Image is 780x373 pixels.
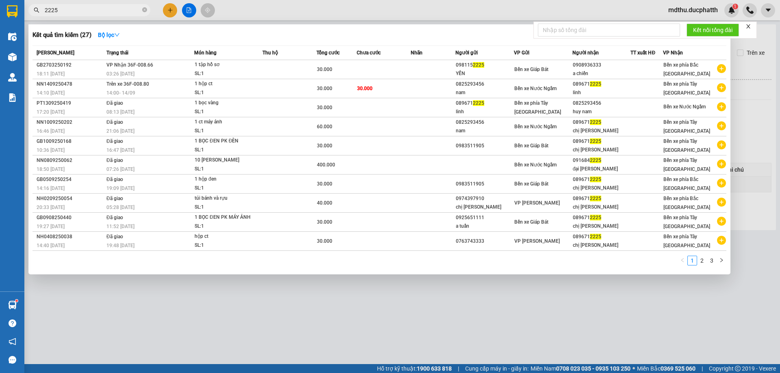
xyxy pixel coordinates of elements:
div: NN0809250062 [37,156,104,165]
div: đại [PERSON_NAME] [573,165,630,173]
div: huy nam [573,108,630,116]
span: 05:28 [DATE] [106,205,134,210]
div: linh [456,108,513,116]
div: 0983511905 [456,142,513,150]
span: close-circle [142,7,147,12]
span: 19:27 [DATE] [37,224,65,229]
span: [PERSON_NAME] [37,50,74,56]
span: plus-circle [717,83,726,92]
span: notification [9,338,16,345]
span: 2225 [590,215,601,220]
div: chị [PERSON_NAME] [573,241,630,250]
span: Bến xe phía Bắc [GEOGRAPHIC_DATA] [663,196,710,210]
span: Nhãn [411,50,422,56]
span: Bến xe Giáp Bát [514,181,548,187]
div: 0763743333 [456,237,513,246]
span: search [34,7,39,13]
span: left [680,258,685,263]
span: 16:47 [DATE] [106,147,134,153]
li: 2 [697,256,707,265]
div: SL: 1 [195,184,256,193]
div: SL: 1 [195,146,256,155]
span: Bến xe Giáp Bát [514,143,548,149]
span: Người nhận [572,50,599,56]
div: 0825293456 [573,99,630,108]
span: 03:26 [DATE] [106,71,134,77]
span: 40.000 [317,200,332,206]
button: Kết nối tổng đài [687,24,739,37]
span: TT xuất HĐ [630,50,655,56]
span: VP Nhận [663,50,683,56]
span: message [9,356,16,364]
span: Bến xe phía Tây [GEOGRAPHIC_DATA] [663,138,710,153]
div: SL: 1 [195,222,256,231]
span: Món hàng [194,50,217,56]
img: warehouse-icon [8,301,17,309]
div: túi bánh và rựu [195,194,256,203]
span: 30.000 [357,86,373,91]
div: chị [PERSON_NAME] [573,184,630,192]
div: 1 bọc vàng [195,99,256,108]
button: right [717,256,726,265]
span: 11:52 [DATE] [106,224,134,229]
span: 30.000 [317,86,332,91]
span: plus-circle [717,217,726,226]
span: 20:33 [DATE] [37,205,65,210]
img: warehouse-icon [8,73,17,82]
span: Đã giao [106,215,123,220]
span: 08:13 [DATE] [106,109,134,115]
a: 1 [688,256,697,265]
span: VP Gửi [514,50,529,56]
div: 1 hộp ct [195,80,256,88]
span: 30.000 [317,219,332,225]
li: Previous Page [678,256,687,265]
div: 089671 [456,99,513,108]
div: GB0509250254 [37,175,104,184]
span: 14:00 - 14/09 [106,90,135,96]
div: 1 tập hồ sơ [195,60,256,69]
span: 07:26 [DATE] [106,166,134,172]
span: Bến xe phía Tây [GEOGRAPHIC_DATA] [663,234,710,248]
div: 0974397910 [456,194,513,203]
span: Bến xe phía Tây [GEOGRAPHIC_DATA] [663,81,710,96]
span: question-circle [9,319,16,327]
div: 089671 [573,118,630,127]
span: 19:09 [DATE] [106,185,134,191]
div: PT1309250419 [37,99,104,108]
strong: Bộ lọc [98,32,120,38]
div: nam [456,88,513,97]
span: Bến xe phía Tây [GEOGRAPHIC_DATA] [663,157,710,172]
span: 2225 [590,177,601,182]
div: SL: 1 [195,127,256,136]
span: 400.000 [317,162,335,168]
div: 098115 [456,61,513,69]
span: Đã giao [106,177,123,182]
div: SL: 1 [195,165,256,174]
span: 2225 [590,196,601,201]
li: 1 [687,256,697,265]
span: Đã giao [106,196,123,201]
div: 089671 [573,137,630,146]
div: 089671 [573,233,630,241]
img: warehouse-icon [8,32,17,41]
span: VP Nhận 36F-008.66 [106,62,153,68]
span: plus-circle [717,160,726,168]
img: logo-vxr [7,5,17,17]
span: Đã giao [106,234,123,239]
div: SL: 1 [195,241,256,250]
div: 0983511905 [456,180,513,188]
span: Bến xe phía Tây [GEOGRAPHIC_DATA] [514,100,561,115]
span: down [114,32,120,38]
div: 1 ct máy ảnh [195,118,256,127]
div: NN1009250202 [37,118,104,127]
div: 0925651111 [456,213,513,222]
span: VP [PERSON_NAME] [514,238,560,244]
span: Đã giao [106,100,123,106]
a: 2 [698,256,706,265]
span: 2225 [590,81,601,87]
span: plus-circle [717,179,726,188]
span: Bến xe phía Tây [GEOGRAPHIC_DATA] [663,119,710,134]
span: Trên xe 36F-008.80 [106,81,149,87]
div: SL: 1 [195,108,256,116]
div: SL: 1 [195,88,256,97]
